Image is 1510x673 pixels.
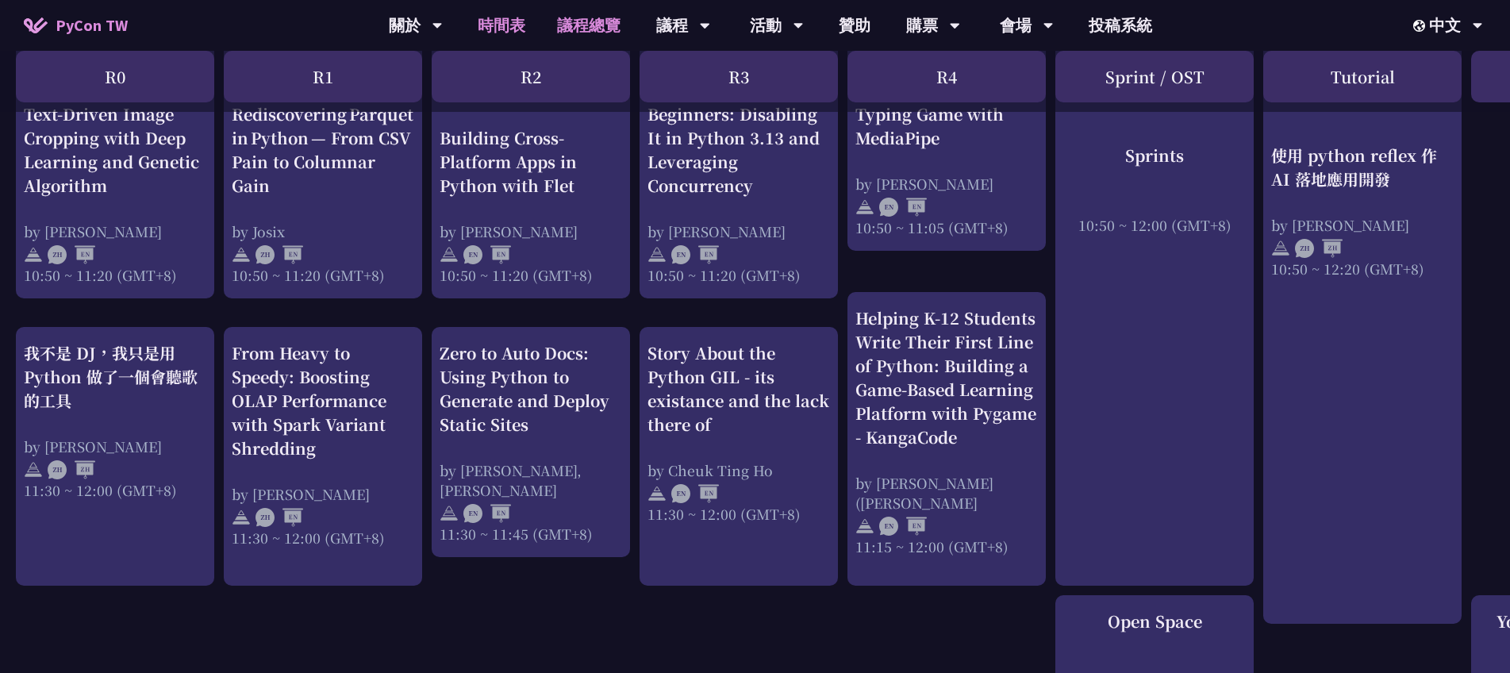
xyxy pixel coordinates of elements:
[855,174,1038,194] div: by [PERSON_NAME]
[232,528,414,548] div: 11:30 ~ 12:00 (GMT+8)
[440,460,622,500] div: by [PERSON_NAME], [PERSON_NAME]
[24,265,206,285] div: 10:50 ~ 11:20 (GMT+8)
[440,341,622,436] div: Zero to Auto Docs: Using Python to Generate and Deploy Static Sites
[440,126,622,198] div: Building Cross-Platform Apps in Python with Flet
[24,102,206,198] div: Text-Driven Image Cropping with Deep Learning and Genetic Algorithm
[232,341,414,548] a: From Heavy to Speedy: Boosting OLAP Performance with Spark Variant Shredding by [PERSON_NAME] 11:...
[440,341,622,544] a: Zero to Auto Docs: Using Python to Generate and Deploy Static Sites by [PERSON_NAME], [PERSON_NAM...
[1271,55,1454,190] a: 使用 python reflex 作 AI 落地應用開發 by [PERSON_NAME] 10:50 ~ 12:20 (GMT+8)
[879,198,927,217] img: ENEN.5a408d1.svg
[647,55,830,285] a: An Introduction to the GIL for Python Beginners: Disabling It in Python 3.13 and Leveraging Concu...
[1271,258,1454,278] div: 10:50 ~ 12:20 (GMT+8)
[256,245,303,264] img: ZHEN.371966e.svg
[647,341,830,524] a: Story About the Python GIL - its existance and the lack there of by Cheuk Ting Ho 11:30 ~ 12:00 (...
[24,221,206,241] div: by [PERSON_NAME]
[855,306,1038,449] div: Helping K-12 Students Write Their First Line of Python: Building a Game-Based Learning Platform w...
[463,504,511,523] img: ENEN.5a408d1.svg
[647,484,667,503] img: svg+xml;base64,PHN2ZyB4bWxucz0iaHR0cDovL3d3dy53My5vcmcvMjAwMC9zdmciIHdpZHRoPSIyNCIgaGVpZ2h0PSIyNC...
[232,265,414,285] div: 10:50 ~ 11:20 (GMT+8)
[48,460,95,479] img: ZHZH.38617ef.svg
[440,221,622,241] div: by [PERSON_NAME]
[1055,51,1254,102] div: Sprint / OST
[647,55,830,198] div: An Introduction to the GIL for Python Beginners: Disabling It in Python 3.13 and Leveraging Concu...
[1063,143,1246,167] div: Sprints
[647,341,830,436] div: Story About the Python GIL - its existance and the lack there of
[24,436,206,456] div: by [PERSON_NAME]
[855,536,1038,556] div: 11:15 ~ 12:00 (GMT+8)
[855,517,874,536] img: svg+xml;base64,PHN2ZyB4bWxucz0iaHR0cDovL3d3dy53My5vcmcvMjAwMC9zdmciIHdpZHRoPSIyNCIgaGVpZ2h0PSIyNC...
[24,17,48,33] img: Home icon of PyCon TW 2025
[1063,214,1246,234] div: 10:50 ~ 12:00 (GMT+8)
[24,341,206,500] a: 我不是 DJ，我只是用 Python 做了一個會聽歌的工具 by [PERSON_NAME] 11:30 ~ 12:00 (GMT+8)
[232,245,251,264] img: svg+xml;base64,PHN2ZyB4bWxucz0iaHR0cDovL3d3dy53My5vcmcvMjAwMC9zdmciIHdpZHRoPSIyNCIgaGVpZ2h0PSIyNC...
[232,484,414,504] div: by [PERSON_NAME]
[432,51,630,102] div: R2
[440,245,459,264] img: svg+xml;base64,PHN2ZyB4bWxucz0iaHR0cDovL3d3dy53My5vcmcvMjAwMC9zdmciIHdpZHRoPSIyNCIgaGVpZ2h0PSIyNC...
[855,306,1038,556] a: Helping K-12 Students Write Their First Line of Python: Building a Game-Based Learning Platform w...
[855,473,1038,513] div: by [PERSON_NAME] ([PERSON_NAME]
[463,245,511,264] img: ENEN.5a408d1.svg
[440,55,622,213] a: Building Cross-Platform Apps in Python with Flet by [PERSON_NAME] 10:50 ~ 11:20 (GMT+8)
[1271,143,1454,190] div: 使用 python reflex 作 AI 落地應用開發
[24,245,43,264] img: svg+xml;base64,PHN2ZyB4bWxucz0iaHR0cDovL3d3dy53My5vcmcvMjAwMC9zdmciIHdpZHRoPSIyNCIgaGVpZ2h0PSIyNC...
[671,245,719,264] img: ENEN.5a408d1.svg
[232,55,414,237] a: Rediscovering Parquet in Python — From CSV Pain to Columnar Gain by Josix 10:50 ~ 11:20 (GMT+8)
[232,221,414,241] div: by Josix
[671,484,719,503] img: ENEN.5a408d1.svg
[647,245,667,264] img: svg+xml;base64,PHN2ZyB4bWxucz0iaHR0cDovL3d3dy53My5vcmcvMjAwMC9zdmciIHdpZHRoPSIyNCIgaGVpZ2h0PSIyNC...
[855,55,1038,237] a: Spell it with Sign Language: An Asl Typing Game with MediaPipe by [PERSON_NAME] 10:50 ~ 11:05 (GM...
[440,504,459,523] img: svg+xml;base64,PHN2ZyB4bWxucz0iaHR0cDovL3d3dy53My5vcmcvMjAwMC9zdmciIHdpZHRoPSIyNCIgaGVpZ2h0PSIyNC...
[16,51,214,102] div: R0
[24,341,206,413] div: 我不是 DJ，我只是用 Python 做了一個會聽歌的工具
[855,198,874,217] img: svg+xml;base64,PHN2ZyB4bWxucz0iaHR0cDovL3d3dy53My5vcmcvMjAwMC9zdmciIHdpZHRoPSIyNCIgaGVpZ2h0PSIyNC...
[440,265,622,285] div: 10:50 ~ 11:20 (GMT+8)
[1271,214,1454,234] div: by [PERSON_NAME]
[8,6,144,45] a: PyCon TW
[647,221,830,241] div: by [PERSON_NAME]
[640,51,838,102] div: R3
[1271,239,1290,258] img: svg+xml;base64,PHN2ZyB4bWxucz0iaHR0cDovL3d3dy53My5vcmcvMjAwMC9zdmciIHdpZHRoPSIyNCIgaGVpZ2h0PSIyNC...
[879,517,927,536] img: ENEN.5a408d1.svg
[855,217,1038,237] div: 10:50 ~ 11:05 (GMT+8)
[24,480,206,500] div: 11:30 ~ 12:00 (GMT+8)
[224,51,422,102] div: R1
[1295,239,1343,258] img: ZHZH.38617ef.svg
[232,508,251,527] img: svg+xml;base64,PHN2ZyB4bWxucz0iaHR0cDovL3d3dy53My5vcmcvMjAwMC9zdmciIHdpZHRoPSIyNCIgaGVpZ2h0PSIyNC...
[847,51,1046,102] div: R4
[232,102,414,198] div: Rediscovering Parquet in Python — From CSV Pain to Columnar Gain
[56,13,128,37] span: PyCon TW
[48,245,95,264] img: ZHEN.371966e.svg
[647,504,830,524] div: 11:30 ~ 12:00 (GMT+8)
[24,460,43,479] img: svg+xml;base64,PHN2ZyB4bWxucz0iaHR0cDovL3d3dy53My5vcmcvMjAwMC9zdmciIHdpZHRoPSIyNCIgaGVpZ2h0PSIyNC...
[440,524,622,544] div: 11:30 ~ 11:45 (GMT+8)
[256,508,303,527] img: ZHEN.371966e.svg
[1263,51,1462,102] div: Tutorial
[232,341,414,460] div: From Heavy to Speedy: Boosting OLAP Performance with Spark Variant Shredding
[24,55,206,237] a: Text-Driven Image Cropping with Deep Learning and Genetic Algorithm by [PERSON_NAME] 10:50 ~ 11:2...
[647,460,830,480] div: by Cheuk Ting Ho
[1063,610,1246,633] div: Open Space
[1413,20,1429,32] img: Locale Icon
[647,265,830,285] div: 10:50 ~ 11:20 (GMT+8)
